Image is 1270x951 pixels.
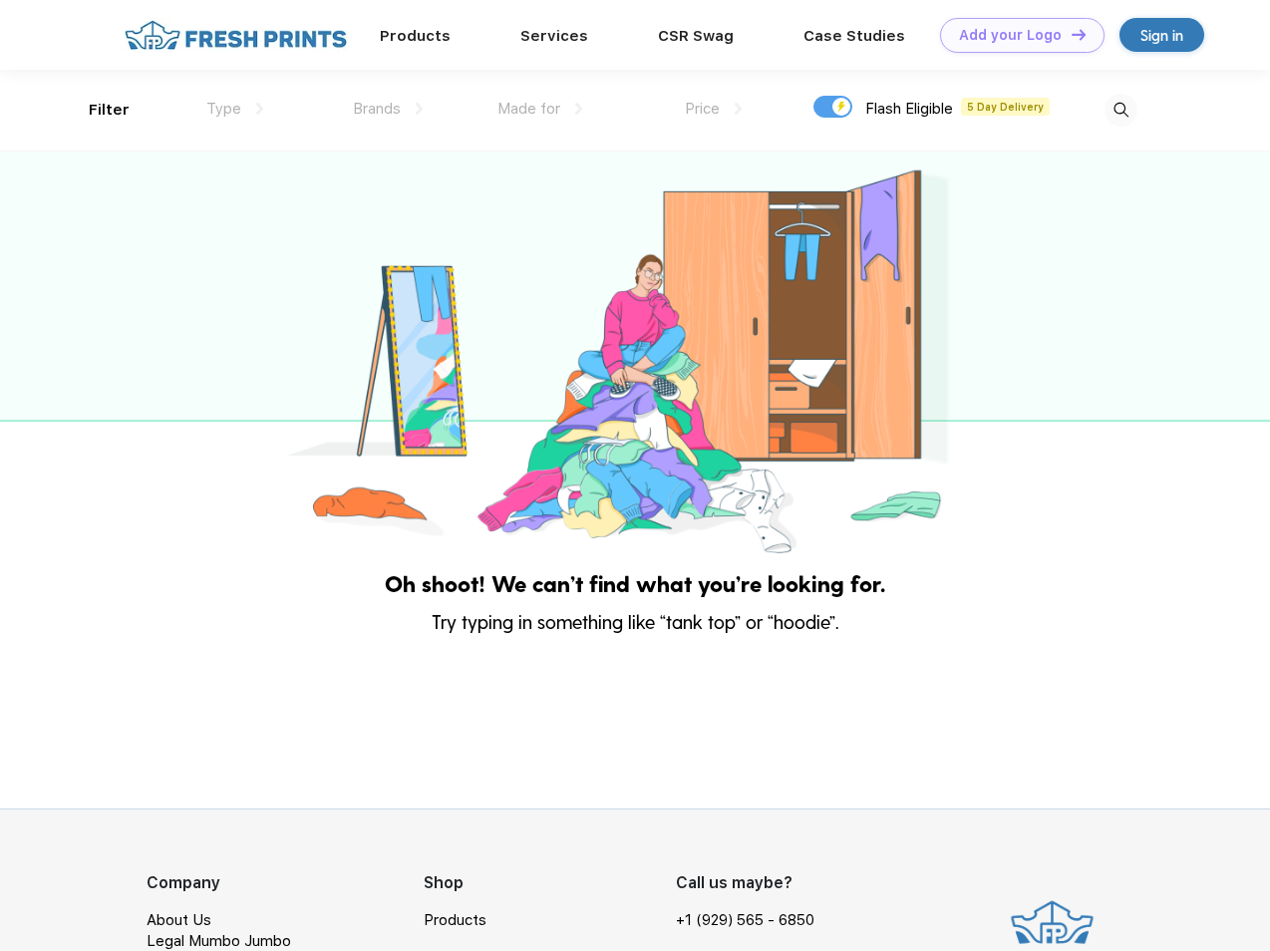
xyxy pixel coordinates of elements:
span: 5 Day Delivery [961,98,1050,116]
a: Legal Mumbo Jumbo [147,932,291,950]
img: dropdown.png [575,103,582,115]
img: dropdown.png [735,103,742,115]
span: Price [685,100,720,118]
span: Made for [497,100,560,118]
a: Products [380,27,451,45]
div: Call us maybe? [676,871,827,895]
img: dropdown.png [256,103,263,115]
img: DT [1072,29,1086,40]
div: Filter [89,99,130,122]
span: Brands [353,100,401,118]
div: Shop [424,871,676,895]
img: desktop_search.svg [1105,94,1137,127]
a: About Us [147,911,211,929]
a: Products [424,911,486,929]
a: Sign in [1119,18,1204,52]
span: Flash Eligible [865,100,953,118]
img: fo%20logo%202.webp [119,18,353,53]
div: Company [147,871,424,895]
div: Add your Logo [959,27,1062,44]
img: dropdown.png [416,103,423,115]
div: Sign in [1140,24,1183,47]
a: +1 (929) 565 - 6850 [676,910,814,931]
span: Type [206,100,241,118]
